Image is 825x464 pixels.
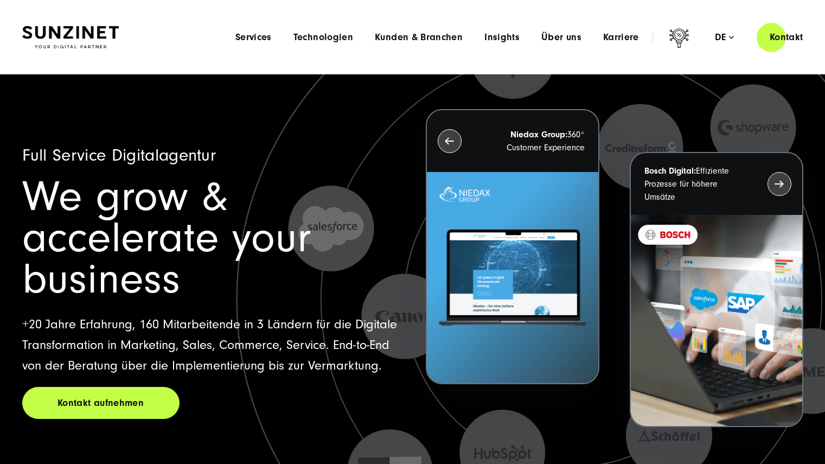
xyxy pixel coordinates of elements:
strong: Niedax Group: [510,130,567,139]
a: Karriere [603,32,639,43]
button: Bosch Digital:Effiziente Prozesse für höhere Umsätze BOSCH - Kundeprojekt - Digital Transformatio... [630,152,803,427]
a: Kontakt [757,22,816,53]
strong: Bosch Digital: [644,166,696,176]
p: 360° Customer Experience [481,128,585,154]
p: Effiziente Prozesse für höhere Umsätze [644,164,748,204]
h1: We grow & accelerate your business [22,176,400,300]
div: de [715,32,734,43]
a: Technologien [293,32,353,43]
button: Niedax Group:360° Customer Experience Letztes Projekt von Niedax. Ein Laptop auf dem die Niedax W... [426,109,599,384]
img: SUNZINET Full Service Digital Agentur [22,26,119,49]
img: Letztes Projekt von Niedax. Ein Laptop auf dem die Niedax Website geöffnet ist, auf blauem Hinter... [427,172,598,383]
p: +20 Jahre Erfahrung, 160 Mitarbeitende in 3 Ländern für die Digitale Transformation in Marketing,... [22,314,400,376]
a: Insights [484,32,520,43]
a: Services [235,32,272,43]
img: BOSCH - Kundeprojekt - Digital Transformation Agentur SUNZINET [631,215,802,426]
a: Kontakt aufnehmen [22,387,180,419]
a: Kunden & Branchen [375,32,463,43]
span: Full Service Digitalagentur [22,145,216,165]
a: Über uns [541,32,581,43]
